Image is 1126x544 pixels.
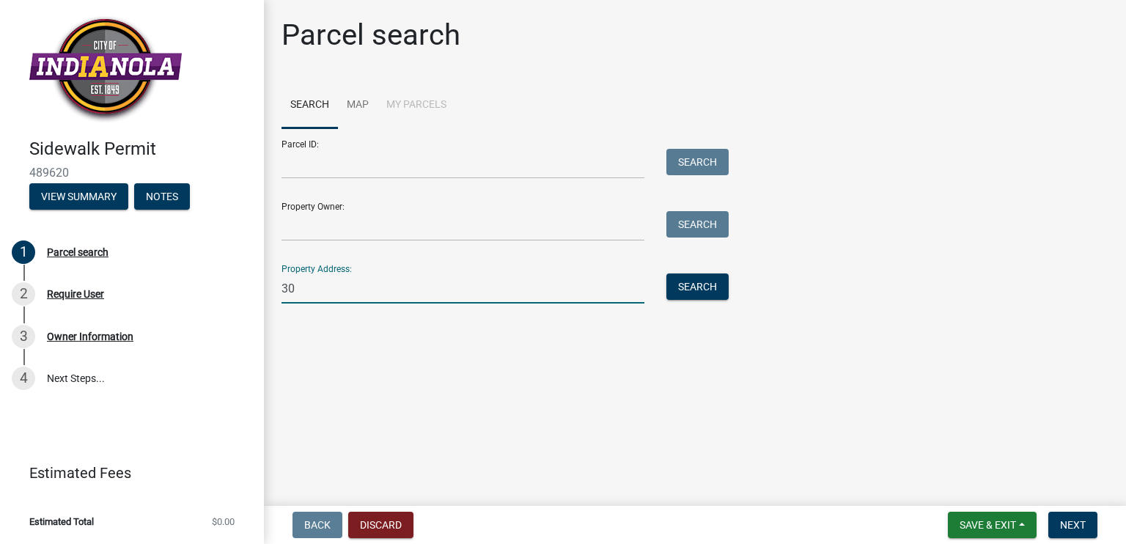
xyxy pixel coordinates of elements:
h4: Sidewalk Permit [29,139,252,160]
wm-modal-confirm: Summary [29,191,128,203]
span: 489620 [29,166,235,180]
img: City of Indianola, Iowa [29,15,182,123]
button: Discard [348,512,413,538]
span: Estimated Total [29,517,94,526]
span: $0.00 [212,517,235,526]
div: 3 [12,325,35,348]
button: Search [666,211,729,238]
div: 2 [12,282,35,306]
a: Estimated Fees [12,458,240,488]
button: Back [292,512,342,538]
a: Search [281,82,338,129]
a: Map [338,82,378,129]
h1: Parcel search [281,18,460,53]
button: Next [1048,512,1097,538]
span: Back [304,519,331,531]
div: Parcel search [47,247,108,257]
div: Require User [47,289,104,299]
div: 4 [12,367,35,390]
button: Save & Exit [948,512,1037,538]
div: 1 [12,240,35,264]
button: Search [666,149,729,175]
button: Search [666,273,729,300]
span: Save & Exit [960,519,1016,531]
div: Owner Information [47,331,133,342]
button: View Summary [29,183,128,210]
button: Notes [134,183,190,210]
span: Next [1060,519,1086,531]
wm-modal-confirm: Notes [134,191,190,203]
